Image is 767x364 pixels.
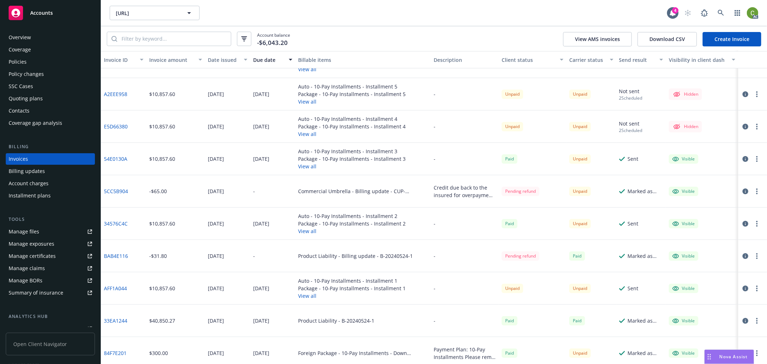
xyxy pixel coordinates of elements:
[434,184,496,199] div: Credit due back to the insured for overpayment of premium.
[149,123,175,130] div: $10,857.60
[720,354,748,360] span: Nova Assist
[6,313,95,320] div: Analytics hub
[672,318,695,324] div: Visible
[6,93,95,104] a: Quoting plans
[104,187,128,195] a: 5CC5B904
[434,285,435,292] div: -
[616,51,666,68] button: Send result
[569,251,585,260] div: Paid
[9,105,29,117] div: Contacts
[111,36,117,42] svg: Search
[208,317,224,324] div: [DATE]
[705,350,714,364] div: Drag to move
[104,155,127,163] a: 54E0130A
[434,56,496,64] div: Description
[9,32,31,43] div: Overview
[502,284,523,293] div: Unpaid
[253,317,269,324] div: [DATE]
[666,51,738,68] button: Visibility in client dash
[104,317,127,324] a: 33EA1244
[298,56,428,64] div: Billable items
[298,317,374,324] div: Product Liability - B-20240524-1
[104,285,127,292] a: AFF1A044
[104,56,136,64] div: Invoice ID
[208,90,224,98] div: [DATE]
[434,252,435,260] div: -
[9,275,42,286] div: Manage BORs
[672,350,695,356] div: Visible
[563,32,632,46] button: View AMS invoices
[434,155,435,163] div: -
[6,153,95,165] a: Invoices
[149,349,168,357] div: $300.00
[295,51,431,68] button: Billable items
[6,238,95,250] a: Manage exposures
[502,316,517,325] span: Paid
[747,7,758,19] img: photo
[208,285,224,292] div: [DATE]
[298,123,406,130] div: Package - 10-Pay Installments - Installment 4
[298,252,413,260] div: Product Liability - Billing update - B-20240524-1
[434,220,435,227] div: -
[619,56,655,64] div: Send result
[569,316,585,325] span: Paid
[672,253,695,259] div: Visible
[149,220,175,227] div: $10,857.60
[146,51,205,68] button: Invoice amount
[9,56,27,68] div: Policies
[434,317,435,324] div: -
[298,163,406,170] button: View all
[298,187,428,195] div: Commercial Umbrella - Billing update - CUP-2Y115597
[110,6,200,20] button: [URL]
[672,122,698,131] div: Hidden
[298,115,406,123] div: Auto - 10-Pay Installments - Installment 4
[253,252,255,260] div: -
[30,10,53,16] span: Accounts
[697,6,712,20] a: Report a Bug
[253,187,255,195] div: -
[149,187,167,195] div: -$65.00
[669,56,727,64] div: Visibility in client dash
[250,51,296,68] button: Due date
[298,277,406,285] div: Auto - 10-Pay Installments - Installment 1
[116,9,178,17] span: [URL]
[253,349,269,357] div: [DATE]
[117,32,231,46] input: Filter by keyword...
[9,287,63,299] div: Summary of insurance
[9,117,62,129] div: Coverage gap analysis
[6,32,95,43] a: Overview
[566,51,616,68] button: Carrier status
[298,227,406,235] button: View all
[6,3,95,23] a: Accounts
[104,90,127,98] a: A2EEE958
[149,252,167,260] div: -$31.80
[253,56,285,64] div: Due date
[6,143,95,150] div: Billing
[502,56,556,64] div: Client status
[672,90,698,99] div: Hidden
[253,285,269,292] div: [DATE]
[208,252,224,260] div: [DATE]
[149,317,175,324] div: $40,850.27
[569,187,591,196] div: Unpaid
[6,323,95,335] a: Loss summary generator
[502,219,517,228] div: Paid
[9,93,43,104] div: Quoting plans
[9,226,39,237] div: Manage files
[628,155,639,163] div: Sent
[298,292,406,300] button: View all
[704,350,754,364] button: Nova Assist
[298,349,428,357] div: Foreign Package - 10-Pay Installments - Down payment
[6,216,95,223] div: Tools
[6,105,95,117] a: Contacts
[253,155,269,163] div: [DATE]
[628,285,639,292] div: Sent
[502,154,517,163] div: Paid
[298,130,406,138] button: View all
[569,284,591,293] div: Unpaid
[434,123,435,130] div: -
[619,127,643,133] div: 2 Scheduled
